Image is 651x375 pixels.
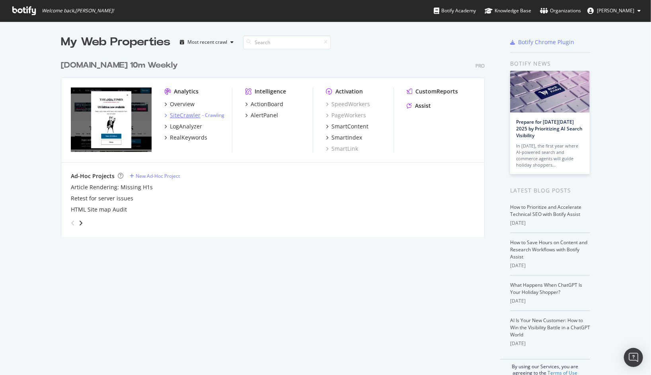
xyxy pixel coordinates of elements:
[71,172,115,180] div: Ad-Hoc Projects
[61,34,170,50] div: My Web Properties
[255,87,286,95] div: Intelligence
[510,317,590,338] a: AI Is Your New Customer: How to Win the Visibility Battle in a ChatGPT World
[42,8,114,14] span: Welcome back, [PERSON_NAME] !
[476,62,485,69] div: Pro
[164,134,207,142] a: RealKeywords
[245,111,278,119] a: AlertPanel
[71,194,133,202] a: Retest for server issues
[331,122,368,130] div: SmartContent
[516,143,584,168] div: In [DATE], the first year where AI-powered search and commerce agents will guide holiday shoppers…
[78,219,84,227] div: angle-right
[335,87,363,95] div: Activation
[434,7,476,15] div: Botify Academy
[61,60,181,71] a: [DOMAIN_NAME] 10m Weekly
[510,186,590,195] div: Latest Blog Posts
[518,38,574,46] div: Botify Chrome Plugin
[170,111,201,119] div: SiteCrawler
[251,100,283,108] div: ActionBoard
[326,145,358,153] a: SmartLink
[61,60,178,71] div: [DOMAIN_NAME] 10m Weekly
[170,122,202,130] div: LogAnalyzer
[326,122,368,130] a: SmartContent
[205,112,224,119] a: Crawling
[326,134,362,142] a: SmartIndex
[243,35,331,49] input: Search
[71,87,152,152] img: www.TheTimes.co.uk
[174,87,199,95] div: Analytics
[170,100,195,108] div: Overview
[202,112,224,119] div: -
[407,102,431,110] a: Assist
[71,206,127,214] a: HTML Site map Audit
[61,50,491,237] div: grid
[510,204,581,218] a: How to Prioritize and Accelerate Technical SEO with Botify Assist
[164,111,224,119] a: SiteCrawler- Crawling
[581,4,647,17] button: [PERSON_NAME]
[170,134,207,142] div: RealKeywords
[510,262,590,269] div: [DATE]
[510,297,590,305] div: [DATE]
[510,59,590,68] div: Botify news
[68,217,78,229] div: angle-left
[415,102,431,110] div: Assist
[597,7,634,14] span: Paul Leclercq
[251,111,278,119] div: AlertPanel
[540,7,581,15] div: Organizations
[164,122,202,130] a: LogAnalyzer
[510,38,574,46] a: Botify Chrome Plugin
[510,71,590,113] img: Prepare for Black Friday 2025 by Prioritizing AI Search Visibility
[187,40,227,45] div: Most recent crawl
[510,239,587,260] a: How to Save Hours on Content and Research Workflows with Botify Assist
[71,183,153,191] a: Article Rendering: Missing H1s
[516,119,583,139] a: Prepare for [DATE][DATE] 2025 by Prioritizing AI Search Visibility
[485,7,531,15] div: Knowledge Base
[326,111,366,119] a: PageWorkers
[177,36,237,49] button: Most recent crawl
[510,340,590,347] div: [DATE]
[510,220,590,227] div: [DATE]
[415,87,458,95] div: CustomReports
[164,100,195,108] a: Overview
[331,134,362,142] div: SmartIndex
[245,100,283,108] a: ActionBoard
[624,348,643,367] div: Open Intercom Messenger
[130,173,180,179] a: New Ad-Hoc Project
[510,282,582,295] a: What Happens When ChatGPT Is Your Holiday Shopper?
[326,100,370,108] a: SpeedWorkers
[136,173,180,179] div: New Ad-Hoc Project
[407,87,458,95] a: CustomReports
